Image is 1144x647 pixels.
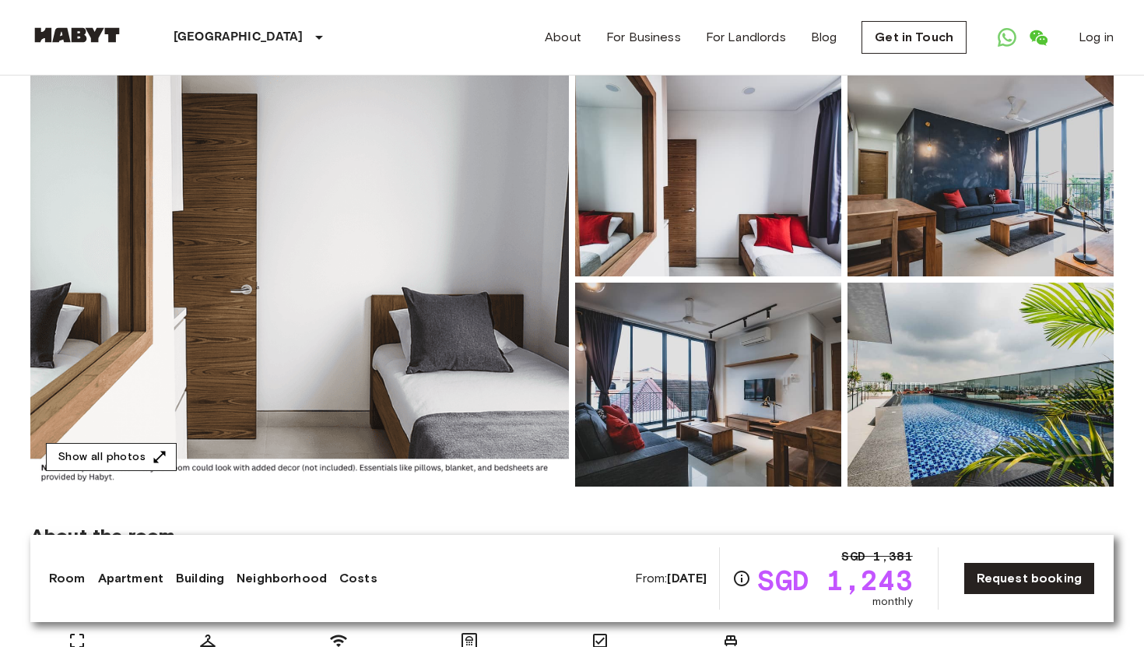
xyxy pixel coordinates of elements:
[339,569,377,588] a: Costs
[847,72,1114,276] img: Picture of unit SG-01-029-005-04
[237,569,327,588] a: Neighborhood
[667,571,707,585] b: [DATE]
[811,28,837,47] a: Blog
[176,569,224,588] a: Building
[1079,28,1114,47] a: Log in
[575,283,841,487] img: Picture of unit SG-01-029-005-04
[963,562,1095,595] a: Request booking
[98,569,163,588] a: Apartment
[991,22,1023,53] a: Open WhatsApp
[841,547,912,566] span: SGD 1,381
[575,72,841,276] img: Picture of unit SG-01-029-005-04
[1023,22,1054,53] a: Open WeChat
[872,594,913,610] span: monthly
[30,27,124,43] img: Habyt
[606,28,681,47] a: For Business
[174,28,304,47] p: [GEOGRAPHIC_DATA]
[757,566,912,594] span: SGD 1,243
[46,443,177,472] button: Show all photos
[862,21,967,54] a: Get in Touch
[635,570,707,587] span: From:
[732,569,751,588] svg: Check cost overview for full price breakdown. Please note that discounts apply to new joiners onl...
[30,72,569,487] img: Marketing picture of unit SG-01-029-005-04
[706,28,786,47] a: For Landlords
[545,28,581,47] a: About
[847,283,1114,487] img: Picture of unit SG-01-029-005-04
[30,524,1114,547] span: About the room
[49,569,86,588] a: Room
